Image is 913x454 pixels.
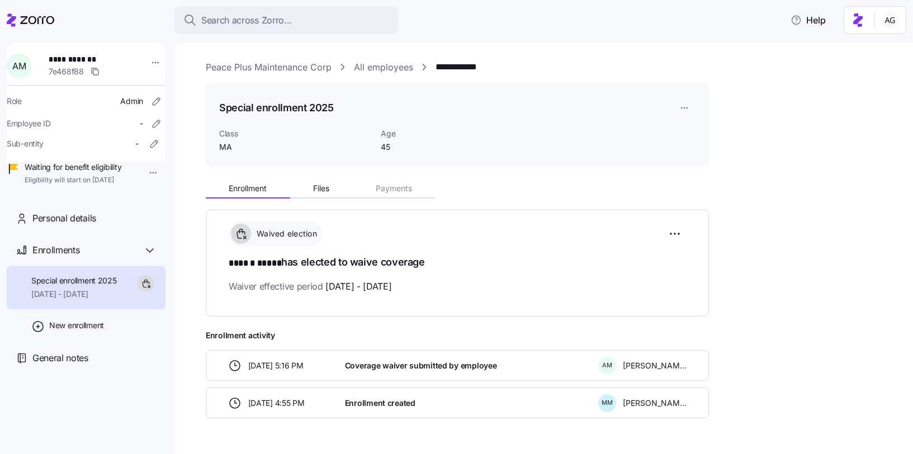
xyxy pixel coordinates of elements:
span: Enrollment created [345,398,415,409]
span: Personal details [32,211,96,225]
span: Payments [376,185,412,192]
span: A M [12,62,26,70]
span: [DATE] - [DATE] [325,280,391,294]
span: - [135,138,139,149]
span: Employee ID [7,118,51,129]
span: General notes [32,351,88,365]
span: Files [313,185,329,192]
span: M M [602,400,613,406]
span: Enrollment activity [206,330,709,341]
span: - [140,118,143,129]
span: Class [219,128,372,139]
span: Special enrollment 2025 [31,275,117,286]
span: [PERSON_NAME] [623,398,687,409]
h1: Special enrollment 2025 [219,101,334,115]
span: [PERSON_NAME] [623,360,687,371]
button: Search across Zorro... [174,7,398,34]
span: Enrollment [229,185,267,192]
span: A M [602,362,612,368]
a: Peace Plus Maintenance Corp [206,60,332,74]
span: Enrollments [32,243,79,257]
span: Age [381,128,493,139]
h1: has elected to waive coverage [229,255,686,271]
span: Search across Zorro... [201,13,292,27]
span: [DATE] - [DATE] [31,289,117,300]
a: All employees [354,60,413,74]
span: Admin [120,96,143,107]
span: Waived election [253,228,317,239]
span: Waiver effective period [229,280,392,294]
button: Help [782,9,835,31]
span: [DATE] 4:55 PM [248,398,305,409]
span: Role [7,96,22,107]
span: Coverage waiver submitted by employee [345,360,497,371]
span: MA [219,141,372,153]
span: 7e468f88 [49,66,84,77]
span: Help [791,13,826,27]
span: Sub-entity [7,138,44,149]
span: Waiting for benefit eligibility [25,162,121,173]
span: New enrollment [49,320,104,331]
span: Eligibility will start on [DATE] [25,176,121,185]
span: [DATE] 5:16 PM [248,360,304,371]
span: 45 [381,141,493,153]
img: 5fc55c57e0610270ad857448bea2f2d5 [881,11,899,29]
